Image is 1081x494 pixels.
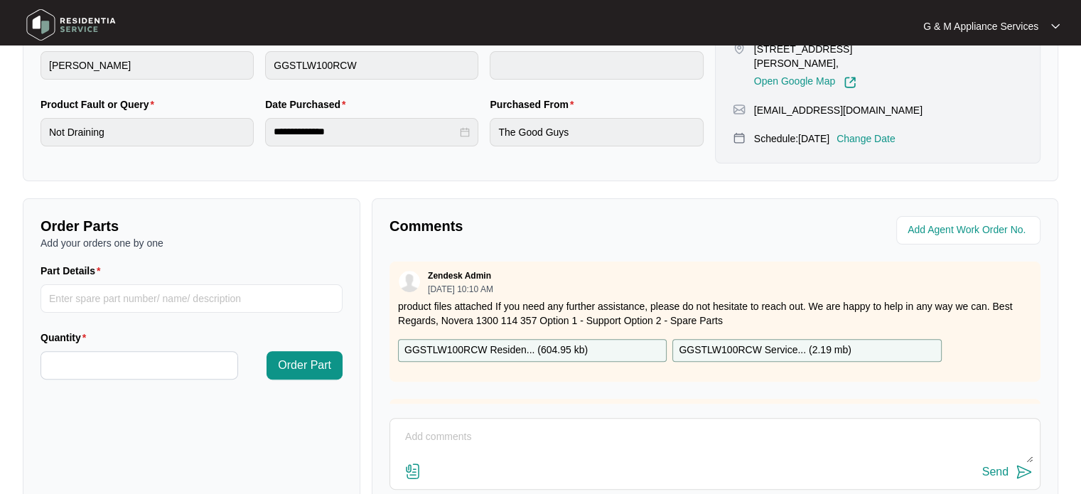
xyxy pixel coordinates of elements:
[844,76,856,89] img: Link-External
[41,284,343,313] input: Part Details
[41,118,254,146] input: Product Fault or Query
[41,264,107,278] label: Part Details
[1016,463,1033,480] img: send-icon.svg
[754,76,856,89] a: Open Google Map
[41,97,160,112] label: Product Fault or Query
[1051,23,1060,30] img: dropdown arrow
[41,331,92,345] label: Quantity
[41,236,343,250] p: Add your orders one by one
[754,103,923,117] p: [EMAIL_ADDRESS][DOMAIN_NAME]
[404,463,421,480] img: file-attachment-doc.svg
[274,124,457,139] input: Date Purchased
[754,42,902,70] p: [STREET_ADDRESS][PERSON_NAME],
[265,51,478,80] input: Product Model
[754,131,829,146] p: Schedule: [DATE]
[428,270,491,281] p: Zendesk Admin
[679,343,851,358] p: GGSTLW100RCW Service... ( 2.19 mb )
[265,97,351,112] label: Date Purchased
[908,222,1032,239] input: Add Agent Work Order No.
[278,357,331,374] span: Order Part
[923,19,1038,33] p: G & M Appliance Services
[428,285,493,294] p: [DATE] 10:10 AM
[490,51,703,80] input: Serial Number
[41,352,237,379] input: Quantity
[399,271,420,292] img: user.svg
[490,118,703,146] input: Purchased From
[389,216,705,236] p: Comments
[733,131,746,144] img: map-pin
[404,343,588,358] p: GGSTLW100RCW Residen... ( 604.95 kb )
[21,4,121,46] img: residentia service logo
[982,466,1009,478] div: Send
[41,51,254,80] input: Brand
[733,103,746,116] img: map-pin
[837,131,896,146] p: Change Date
[41,216,343,236] p: Order Parts
[490,97,579,112] label: Purchased From
[267,351,343,380] button: Order Part
[398,299,1032,328] p: product files attached If you need any further assistance, please do not hesitate to reach out. W...
[982,463,1033,482] button: Send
